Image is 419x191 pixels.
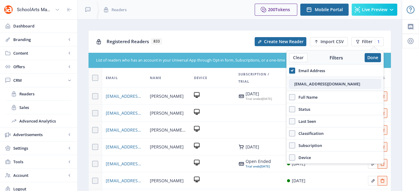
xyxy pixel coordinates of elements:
[150,126,187,134] span: [PERSON_NAME] [PERSON_NAME]
[310,37,348,46] button: Import CSV
[378,177,387,183] a: Edit page
[106,74,118,81] span: Email
[362,7,387,12] span: Live Preview
[295,142,322,149] span: Subscription
[238,71,280,85] span: Subscription / Trial
[13,64,66,70] span: Offers
[106,126,143,134] a: [EMAIL_ADDRESS][PERSON_NAME][DOMAIN_NAME]
[308,55,365,61] div: Filters
[150,110,184,117] span: [PERSON_NAME]
[107,38,149,44] span: Registered Readers
[13,77,66,83] span: CRM
[255,37,306,46] button: Create New Reader
[246,145,259,149] div: [DATE]
[17,3,53,16] div: SchoolArts Magazine
[13,145,66,151] span: Settings
[246,91,272,96] div: [DATE]
[6,87,71,100] a: Readers
[306,37,348,46] a: New page
[96,58,347,63] div: List of readers who has an account in your Universal App through Opt-in form, Subscriptions, or a...
[275,7,290,12] span: Tokens
[321,39,344,44] span: Import CSV
[246,96,272,101] div: [DATE]
[295,154,311,161] span: Device
[368,177,378,183] a: Edit page
[375,39,380,44] div: 1
[368,160,378,166] a: Edit page
[6,114,71,128] a: Advanced Analytics
[13,37,66,43] span: Branding
[150,74,161,81] span: Name
[292,177,305,184] div: [DATE]
[19,91,71,97] span: Readers
[111,7,127,13] span: Readers
[289,53,308,62] button: Clear
[251,37,306,46] a: New page
[365,53,381,62] button: Done
[246,164,260,168] span: Trial ends
[6,101,71,114] a: Sales
[150,177,184,184] span: [PERSON_NAME]
[300,4,349,16] button: Mobile Portal
[295,67,325,74] span: Email Address
[19,118,71,124] span: Advanced Analytics
[351,37,384,46] button: Filter1
[295,118,316,125] span: Last Seen
[378,160,387,166] a: Edit page
[246,159,271,164] div: Open Ended
[295,94,317,101] span: Full Name
[150,143,184,151] span: [PERSON_NAME]
[13,172,66,178] span: Account
[150,93,184,100] span: [PERSON_NAME]
[106,177,143,184] a: [EMAIL_ADDRESS][DOMAIN_NAME]
[315,7,343,12] span: Mobile Portal
[362,39,372,44] span: Filter
[295,130,324,137] span: Classification
[106,143,143,151] a: [EMAIL_ADDRESS][DOMAIN_NAME]
[19,104,71,110] span: Sales
[151,38,162,44] span: 833
[13,50,66,56] span: Content
[255,4,297,16] button: 200Tokens
[352,4,397,16] button: Live Preview
[194,74,207,81] span: Device
[13,23,73,29] span: Dashboard
[106,160,143,167] a: [EMAIL_ADDRESS][DOMAIN_NAME]
[106,93,143,100] a: [EMAIL_ADDRESS][DOMAIN_NAME]
[246,164,271,169] div: [DATE]
[4,5,13,14] img: properties.app_icon.png
[246,97,262,101] span: Trial ended
[106,110,143,117] a: [EMAIL_ADDRESS][DOMAIN_NAME]
[13,132,66,138] span: Advertisements
[13,159,66,165] span: Tools
[264,39,304,44] span: Create New Reader
[295,106,310,113] span: Status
